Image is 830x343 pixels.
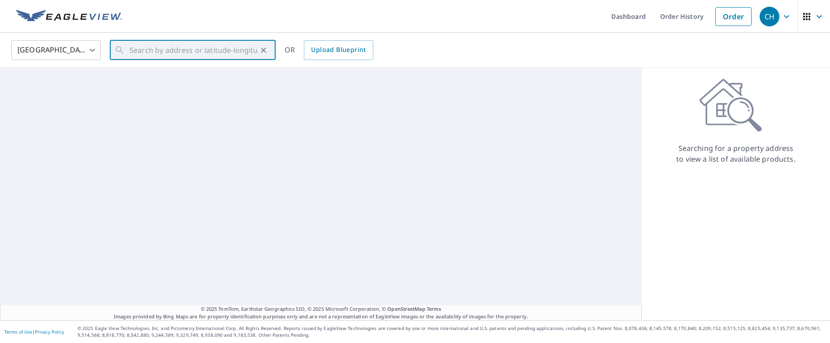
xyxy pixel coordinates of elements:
img: EV Logo [16,10,122,23]
p: | [4,329,64,334]
a: Upload Blueprint [304,40,373,60]
input: Search by address or latitude-longitude [130,38,257,63]
div: CH [760,7,779,26]
p: © 2025 Eagle View Technologies, Inc. and Pictometry International Corp. All Rights Reserved. Repo... [78,325,826,339]
a: Privacy Policy [35,329,64,335]
a: Order [715,7,752,26]
a: Terms [427,305,441,312]
div: OR [285,40,373,60]
div: [GEOGRAPHIC_DATA] [11,38,101,63]
a: OpenStreetMap [387,305,425,312]
button: Clear [257,44,270,56]
span: Upload Blueprint [311,44,366,56]
p: Searching for a property address to view a list of available products. [676,143,796,164]
a: Terms of Use [4,329,32,335]
span: © 2025 TomTom, Earthstar Geographics SIO, © 2025 Microsoft Corporation, © [201,305,441,313]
